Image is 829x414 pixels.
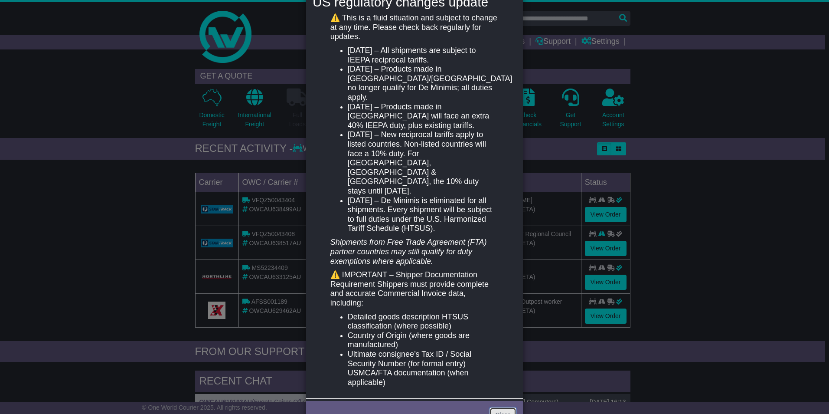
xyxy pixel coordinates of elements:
em: Shipments from Free Trade Agreement (FTA) partner countries may still qualify for duty exemptions... [330,238,487,265]
li: Detailed goods description HTSUS classification (where possible) [348,312,499,331]
li: [DATE] – All shipments are subject to IEEPA reciprocal tariffs. [348,46,499,65]
li: Ultimate consignee’s Tax ID / Social Security Number (for formal entry) USMCA/FTA documentation (... [348,350,499,387]
p: ⚠️ This is a fluid situation and subject to change at any time. Please check back regularly for u... [330,13,499,42]
li: Country of Origin (where goods are manufactured) [348,331,499,350]
li: [DATE] – Products made in [GEOGRAPHIC_DATA] will face an extra 40% IEEPA duty, plus existing tari... [348,102,499,131]
li: [DATE] – Products made in [GEOGRAPHIC_DATA]/[GEOGRAPHIC_DATA] no longer qualify for De Minimis; a... [348,65,499,102]
li: [DATE] – New reciprocal tariffs apply to listed countries. Non-listed countries will face a 10% d... [348,130,499,196]
li: [DATE] – De Minimis is eliminated for all shipments. Every shipment will be subject to full dutie... [348,196,499,233]
p: ⚠️ IMPORTANT – Shipper Documentation Requirement Shippers must provide complete and accurate Comm... [330,270,499,308]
